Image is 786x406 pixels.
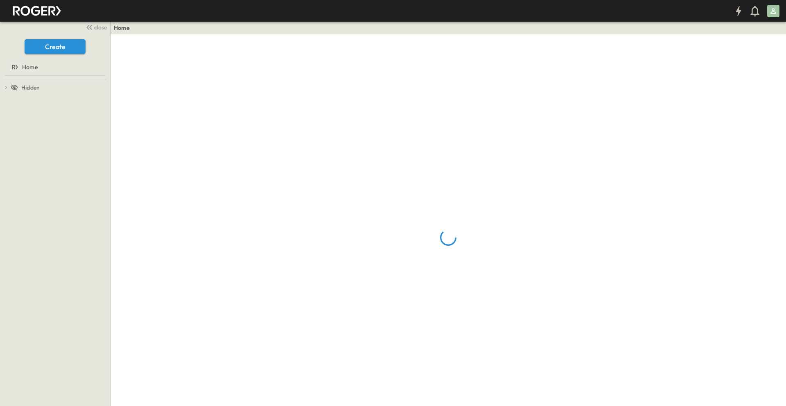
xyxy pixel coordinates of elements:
[94,23,107,31] span: close
[114,24,130,32] a: Home
[21,83,40,92] span: Hidden
[82,21,108,33] button: close
[2,61,107,73] a: Home
[25,39,86,54] button: Create
[114,24,135,32] nav: breadcrumbs
[22,63,38,71] span: Home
